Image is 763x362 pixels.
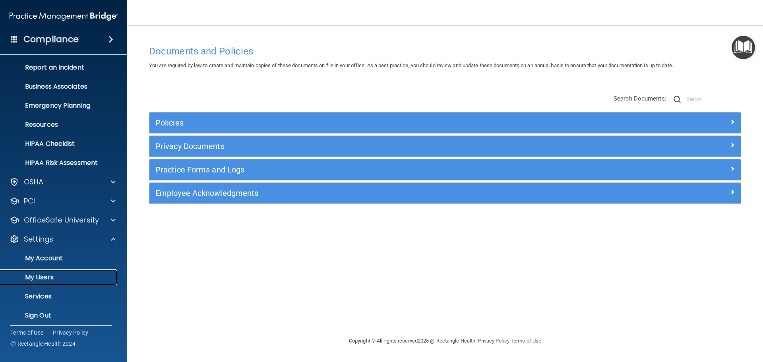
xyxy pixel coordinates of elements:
button: Open Resource Center [732,36,755,59]
p: Services [5,292,114,300]
a: OSHA [10,177,116,187]
span: Search Documents: [614,95,666,102]
a: Privacy Policy [478,338,509,344]
p: Settings [24,234,53,244]
p: Business Associates [5,83,114,91]
a: Privacy Documents [155,140,735,153]
img: PMB logo [10,8,118,24]
p: PCI [24,196,35,206]
div: Copyright © All rights reserved 2025 @ Rectangle Health | | [300,328,590,354]
a: PCI [10,196,116,206]
p: My Users [5,273,114,281]
span: Ⓒ Rectangle Health 2024 [10,340,76,348]
p: HIPAA Risk Assessment [5,159,114,167]
iframe: Drift Widget Chat Controller [626,306,753,337]
h4: Documents and Policies [149,46,741,56]
p: OfficeSafe University [24,215,99,225]
a: Practice Forms and Logs [155,163,735,176]
h5: Employee Acknowledgments [155,189,587,197]
img: ic-search.3b580494.png [674,96,681,103]
a: Terms of Use [511,338,541,344]
a: Employee Acknowledgments [155,187,735,199]
a: Privacy Policy [53,329,89,337]
p: Emergency Planning [5,102,114,110]
h5: Privacy Documents [155,142,587,151]
a: Policies [155,116,735,129]
p: My Account [5,254,114,262]
h5: Practice Forms and Logs [155,165,587,174]
a: Settings [10,234,116,244]
span: You are required by law to create and maintain copies of these documents on file in your office. ... [149,62,673,68]
h5: Policies [155,118,587,127]
a: OfficeSafe University [10,215,116,225]
h4: Compliance [23,34,79,45]
p: HIPAA Checklist [5,140,114,148]
a: Terms of Use [10,329,43,337]
p: Report an Incident [5,64,114,72]
input: Search [687,93,741,105]
p: Resources [5,121,114,129]
p: OSHA [24,177,44,187]
p: Sign Out [5,312,114,319]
